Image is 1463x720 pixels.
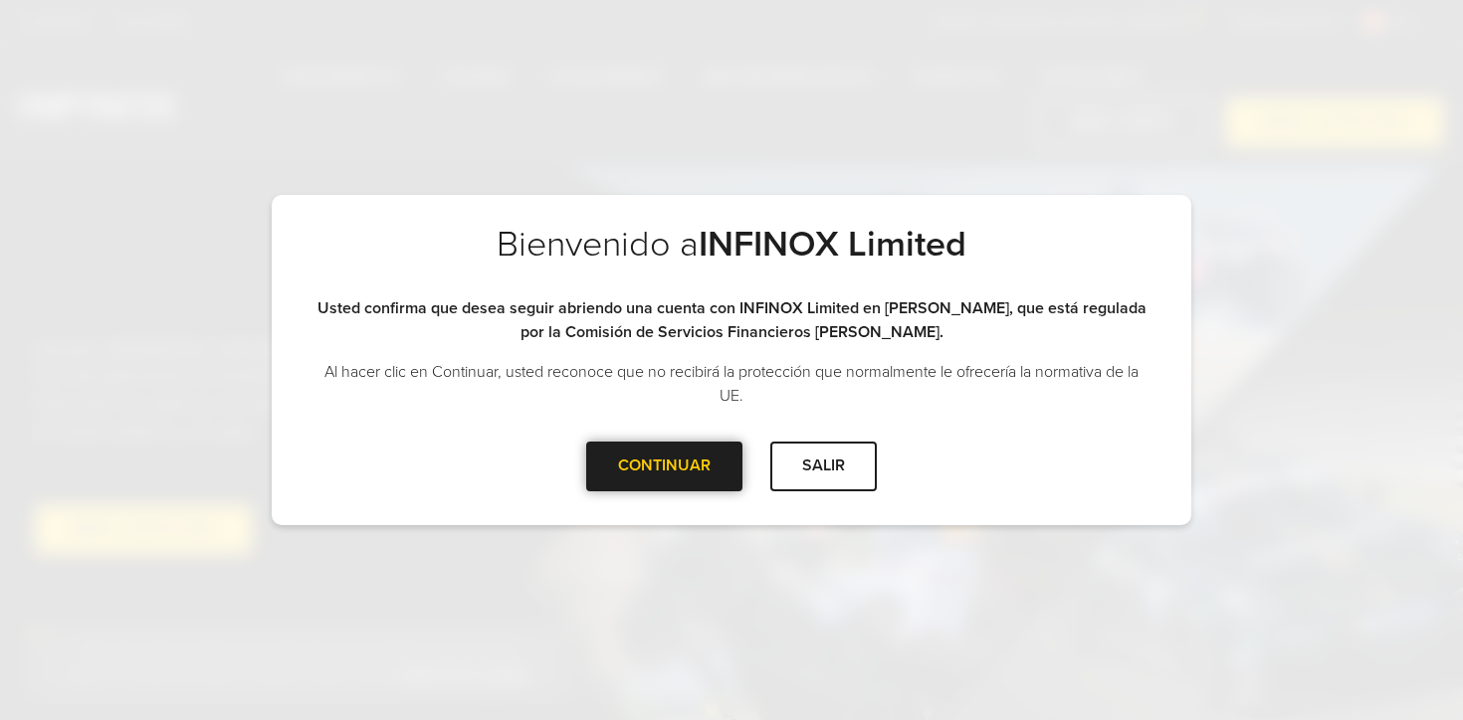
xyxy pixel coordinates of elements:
[699,223,966,266] strong: INFINOX Limited
[317,298,1147,342] strong: Usted confirma que desea seguir abriendo una cuenta con INFINOX Limited en [PERSON_NAME], que est...
[312,360,1151,408] p: Al hacer clic en Continuar, usted reconoce que no recibirá la protección que normalmente le ofrec...
[586,442,742,490] div: CONTINUAR
[770,442,877,490] div: SALIR
[312,223,1151,296] h2: Bienvenido a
